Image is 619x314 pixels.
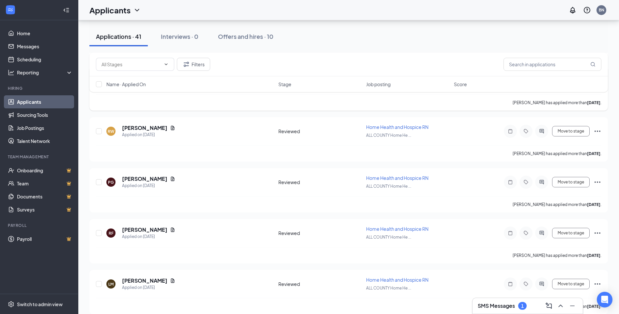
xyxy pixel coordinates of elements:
div: BN [599,7,604,13]
svg: QuestionInfo [583,6,591,14]
a: Job Postings [17,121,73,134]
h5: [PERSON_NAME] [122,226,167,233]
div: PG [108,180,114,185]
p: [PERSON_NAME] has applied more than . [513,253,601,258]
span: ALL COUNTY Home He ... [366,184,411,189]
span: Home Health and Hospice RN [366,175,428,181]
div: Switch to admin view [17,301,63,307]
svg: Document [170,125,175,131]
b: [DATE] [587,202,600,207]
svg: ChevronDown [163,62,169,67]
svg: Tag [522,281,530,287]
svg: Ellipses [594,127,601,135]
a: OnboardingCrown [17,164,73,177]
b: [DATE] [587,253,600,258]
button: Move to stage [552,279,590,289]
span: Score [454,81,467,87]
button: Move to stage [552,177,590,187]
a: Scheduling [17,53,73,66]
div: Applied on [DATE] [122,233,175,240]
svg: Ellipses [594,229,601,237]
a: Messages [17,40,73,53]
svg: Document [170,176,175,181]
a: Home [17,27,73,40]
svg: ChevronUp [557,302,565,310]
a: TeamCrown [17,177,73,190]
svg: Settings [8,301,14,307]
svg: Minimize [568,302,576,310]
svg: MagnifyingGlass [590,62,596,67]
h1: Applicants [89,5,131,16]
a: Sourcing Tools [17,108,73,121]
button: Move to stage [552,126,590,136]
svg: ActiveChat [538,230,546,236]
svg: ActiveChat [538,281,546,287]
button: ComposeMessage [544,301,554,311]
span: ALL COUNTY Home He ... [366,286,411,290]
svg: Document [170,278,175,283]
div: Reviewed [278,179,362,185]
div: Open Intercom Messenger [597,292,612,307]
svg: WorkstreamLogo [7,7,14,13]
svg: Collapse [63,7,70,13]
svg: Analysis [8,69,14,76]
a: PayrollCrown [17,232,73,245]
svg: ActiveChat [538,180,546,185]
p: [PERSON_NAME] has applied more than . [513,202,601,207]
svg: Notifications [569,6,577,14]
a: Applicants [17,95,73,108]
p: [PERSON_NAME] has applied more than . [513,151,601,156]
h3: SMS Messages [478,302,515,309]
h5: [PERSON_NAME] [122,175,167,182]
svg: ComposeMessage [545,302,553,310]
span: Home Health and Hospice RN [366,277,428,283]
svg: Ellipses [594,178,601,186]
div: Reviewed [278,128,362,134]
a: Talent Network [17,134,73,148]
h5: [PERSON_NAME] [122,277,167,284]
button: Filter Filters [177,58,210,71]
div: Hiring [8,86,71,91]
div: Reviewed [278,230,362,236]
div: RF [109,230,114,236]
div: Applied on [DATE] [122,284,175,291]
svg: Note [506,180,514,185]
h5: [PERSON_NAME] [122,124,167,132]
b: [DATE] [587,151,600,156]
svg: ChevronDown [133,6,141,14]
span: Stage [278,81,291,87]
div: Payroll [8,223,71,228]
span: Home Health and Hospice RN [366,124,428,130]
svg: Note [506,129,514,134]
span: Name · Applied On [106,81,146,87]
svg: Tag [522,129,530,134]
div: 1 [521,303,524,309]
span: ALL COUNTY Home He ... [366,133,411,138]
b: [DATE] [587,304,600,309]
div: Interviews · 0 [161,32,198,40]
span: Home Health and Hospice RN [366,226,428,232]
a: DocumentsCrown [17,190,73,203]
b: [DATE] [587,100,600,105]
svg: Tag [522,180,530,185]
div: Team Management [8,154,71,160]
svg: Document [170,227,175,232]
input: Search in applications [503,58,601,71]
div: Applications · 41 [96,32,141,40]
svg: Tag [522,230,530,236]
div: Applied on [DATE] [122,132,175,138]
div: Offers and hires · 10 [218,32,273,40]
input: All Stages [101,61,161,68]
div: Reporting [17,69,73,76]
div: Applied on [DATE] [122,182,175,189]
button: ChevronUp [555,301,566,311]
svg: Ellipses [594,280,601,288]
button: Minimize [567,301,578,311]
div: RW [108,129,114,134]
div: LM [108,281,114,287]
svg: ActiveChat [538,129,546,134]
a: SurveysCrown [17,203,73,216]
button: Move to stage [552,228,590,238]
svg: Note [506,281,514,287]
svg: Note [506,230,514,236]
